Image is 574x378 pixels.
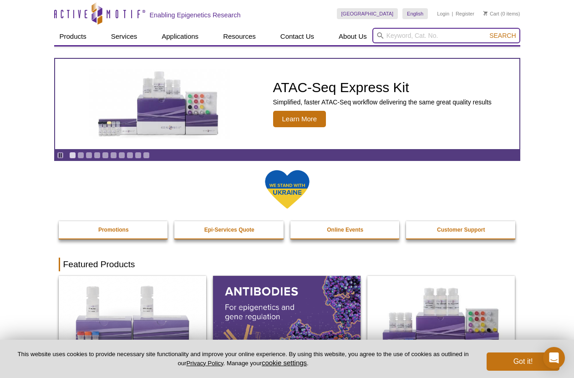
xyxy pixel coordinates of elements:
input: Keyword, Cat. No. [372,28,520,43]
a: Epi-Services Quote [174,221,284,238]
a: Go to slide 3 [86,152,92,159]
a: Go to slide 4 [94,152,101,159]
strong: Promotions [98,227,129,233]
button: Search [487,31,518,40]
span: Learn More [273,111,326,127]
img: DNA Library Prep Kit for Illumina [59,276,206,365]
a: Customer Support [406,221,516,238]
a: Contact Us [275,28,320,45]
a: Go to slide 9 [135,152,142,159]
a: Go to slide 1 [69,152,76,159]
a: English [402,8,428,19]
p: This website uses cookies to provide necessary site functionality and improve your online experie... [15,350,472,368]
a: Go to slide 6 [110,152,117,159]
img: We Stand With Ukraine [264,169,310,210]
img: ATAC-Seq Express Kit [84,69,234,139]
a: Go to slide 2 [77,152,84,159]
p: Simplified, faster ATAC-Seq workflow delivering the same great quality results [273,98,492,106]
a: Online Events [290,221,401,238]
img: All Antibodies [213,276,361,365]
a: Services [106,28,143,45]
a: Register [456,10,474,17]
a: Cart [483,10,499,17]
a: ATAC-Seq Express Kit ATAC-Seq Express Kit Simplified, faster ATAC-Seq workflow delivering the sam... [55,59,519,149]
button: Got it! [487,352,559,371]
img: CUT&Tag-IT® Express Assay Kit [367,276,515,365]
a: Products [54,28,92,45]
a: About Us [333,28,372,45]
a: Go to slide 10 [143,152,150,159]
article: ATAC-Seq Express Kit [55,59,519,149]
a: Resources [218,28,261,45]
h2: Enabling Epigenetics Research [150,11,241,19]
a: Privacy Policy [186,360,223,367]
a: Applications [156,28,204,45]
li: | [452,8,453,19]
a: Login [437,10,449,17]
a: [GEOGRAPHIC_DATA] [337,8,398,19]
a: Go to slide 7 [118,152,125,159]
div: Open Intercom Messenger [543,347,565,369]
a: Go to slide 8 [127,152,133,159]
h2: ATAC-Seq Express Kit [273,81,492,94]
li: (0 items) [483,8,520,19]
strong: Online Events [327,227,363,233]
span: Search [489,32,516,39]
h2: Featured Products [59,258,516,271]
a: Toggle autoplay [57,152,64,159]
a: Go to slide 5 [102,152,109,159]
button: cookie settings [262,359,307,367]
strong: Customer Support [437,227,485,233]
a: Promotions [59,221,169,238]
strong: Epi-Services Quote [204,227,254,233]
img: Your Cart [483,11,488,16]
